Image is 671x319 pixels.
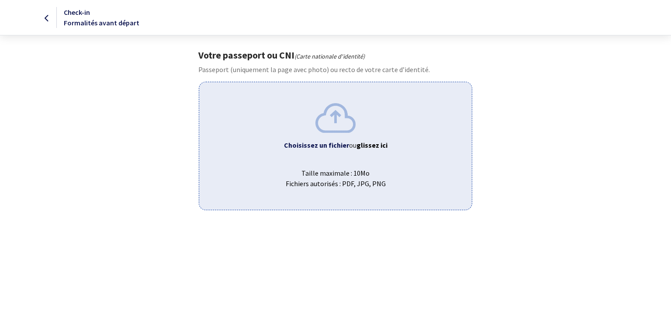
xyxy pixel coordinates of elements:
[284,141,349,149] b: Choisissez un fichier
[294,52,365,60] i: (Carte nationale d'identité)
[349,141,387,149] span: ou
[198,64,472,75] p: Passeport (uniquement la page avec photo) ou recto de votre carte d’identité.
[64,8,139,27] span: Check-in Formalités avant départ
[315,103,356,132] img: upload.png
[356,141,387,149] b: glissez ici
[206,161,464,189] span: Taille maximale : 10Mo Fichiers autorisés : PDF, JPG, PNG
[198,49,472,61] h1: Votre passeport ou CNI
